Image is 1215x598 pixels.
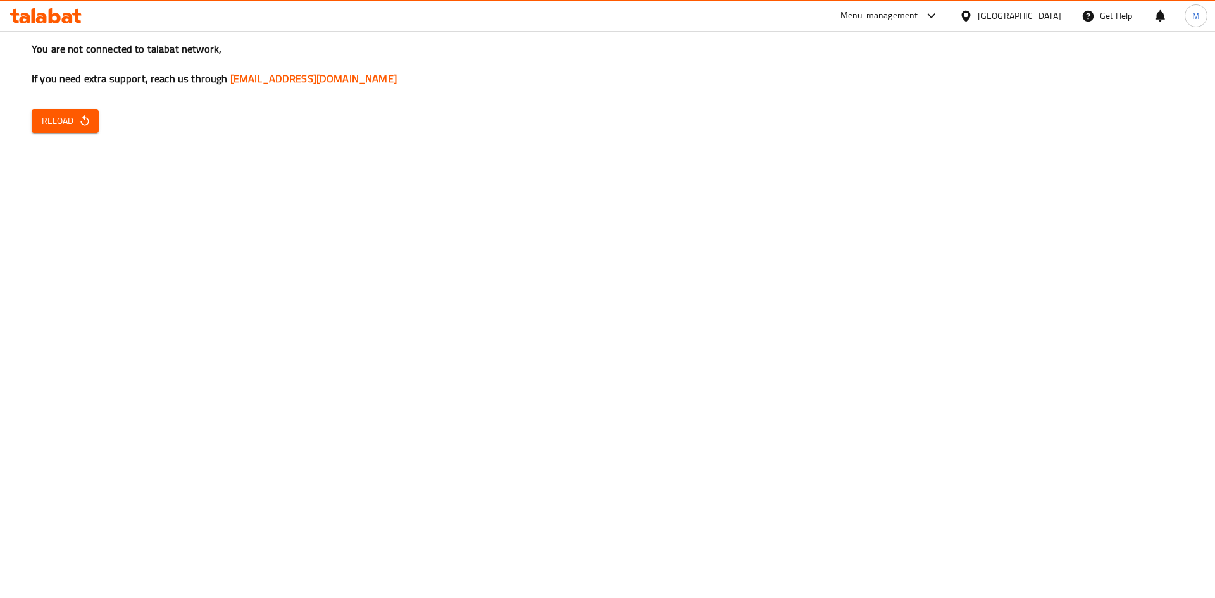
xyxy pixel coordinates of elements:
[42,113,89,129] span: Reload
[32,109,99,133] button: Reload
[230,69,397,88] a: [EMAIL_ADDRESS][DOMAIN_NAME]
[840,8,918,23] div: Menu-management
[32,42,1183,86] h3: You are not connected to talabat network, If you need extra support, reach us through
[978,9,1061,23] div: [GEOGRAPHIC_DATA]
[1192,9,1200,23] span: M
